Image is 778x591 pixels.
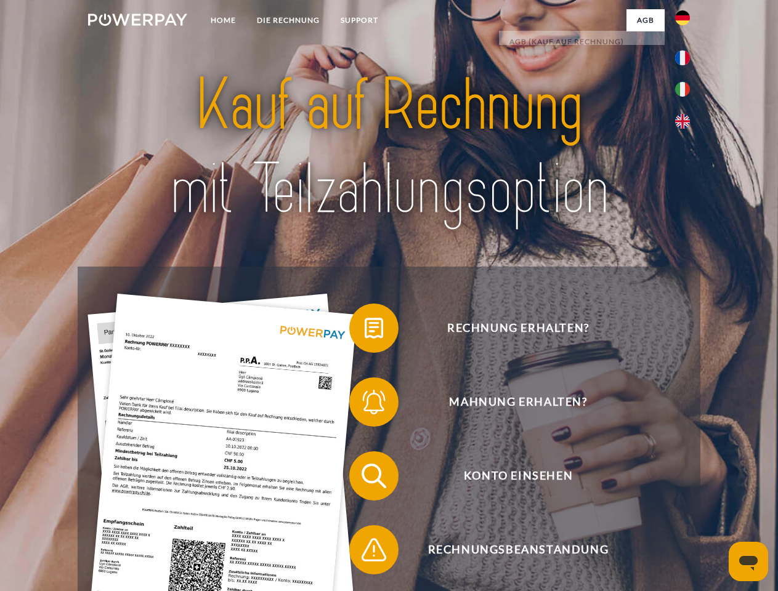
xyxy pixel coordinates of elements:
[367,451,669,501] span: Konto einsehen
[499,31,665,53] a: AGB (Kauf auf Rechnung)
[359,313,389,344] img: qb_bill.svg
[359,387,389,417] img: qb_bell.svg
[367,377,669,427] span: Mahnung erhalten?
[118,59,660,236] img: title-powerpay_de.svg
[349,451,670,501] button: Konto einsehen
[349,525,670,574] button: Rechnungsbeanstandung
[367,304,669,353] span: Rechnung erhalten?
[729,542,768,581] iframe: Schaltfläche zum Öffnen des Messaging-Fensters
[246,9,330,31] a: DIE RECHNUNG
[675,50,690,65] img: fr
[675,10,690,25] img: de
[88,14,187,26] img: logo-powerpay-white.svg
[367,525,669,574] span: Rechnungsbeanstandung
[626,9,665,31] a: agb
[359,534,389,565] img: qb_warning.svg
[200,9,246,31] a: Home
[330,9,389,31] a: SUPPORT
[349,377,670,427] button: Mahnung erhalten?
[675,82,690,97] img: it
[675,114,690,129] img: en
[349,304,670,353] button: Rechnung erhalten?
[359,460,389,491] img: qb_search.svg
